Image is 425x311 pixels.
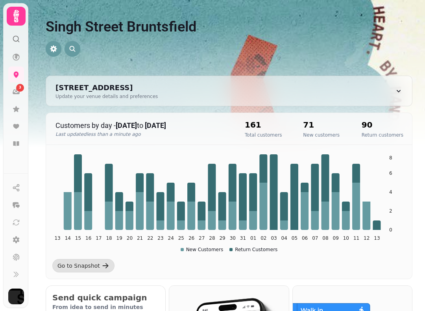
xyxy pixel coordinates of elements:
tspan: 14 [65,235,71,241]
tspan: 20 [127,235,133,241]
tspan: 13 [374,235,380,241]
div: New Customers [181,246,224,253]
tspan: 25 [178,235,184,241]
button: User avatar [7,289,26,304]
tspan: 18 [106,235,112,241]
tspan: 06 [302,235,308,241]
div: [STREET_ADDRESS] [55,82,158,93]
tspan: 16 [85,235,91,241]
tspan: 2 [389,208,392,214]
tspan: 07 [312,235,318,241]
tspan: 8 [389,155,392,161]
p: New customers [303,132,340,138]
p: From idea to send in minutes [52,303,159,311]
div: Update your venue details and preferences [55,93,158,100]
strong: [DATE] [116,121,137,130]
tspan: 10 [343,235,349,241]
p: Total customers [245,132,282,138]
tspan: 08 [322,235,328,241]
tspan: 24 [168,235,174,241]
strong: [DATE] [145,121,166,130]
h2: 90 [362,119,403,130]
tspan: 29 [219,235,225,241]
tspan: 01 [250,235,256,241]
tspan: 11 [353,235,359,241]
tspan: 21 [137,235,143,241]
tspan: 6 [389,170,392,176]
tspan: 22 [147,235,153,241]
tspan: 12 [364,235,370,241]
span: 3 [19,85,21,91]
tspan: 05 [292,235,297,241]
img: User avatar [8,289,24,304]
tspan: 26 [188,235,194,241]
h2: 71 [303,119,340,130]
tspan: 31 [240,235,246,241]
tspan: 13 [54,235,60,241]
div: Go to Snapshot [57,262,100,270]
tspan: 0 [389,227,392,233]
p: Last updated less than a minute ago [55,131,229,137]
tspan: 09 [333,235,339,241]
a: Go to Snapshot [52,259,115,272]
tspan: 27 [199,235,205,241]
p: Return customers [362,132,403,138]
tspan: 4 [389,189,392,195]
p: Customers by day - to [55,120,229,131]
a: 3 [8,84,24,100]
tspan: 30 [230,235,236,241]
h2: Send quick campaign [52,292,159,303]
tspan: 03 [271,235,277,241]
tspan: 02 [261,235,266,241]
tspan: 15 [75,235,81,241]
tspan: 19 [116,235,122,241]
tspan: 28 [209,235,215,241]
tspan: 04 [281,235,287,241]
tspan: 23 [157,235,163,241]
div: Return Customers [229,246,277,253]
h2: 161 [245,119,282,130]
tspan: 17 [96,235,102,241]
